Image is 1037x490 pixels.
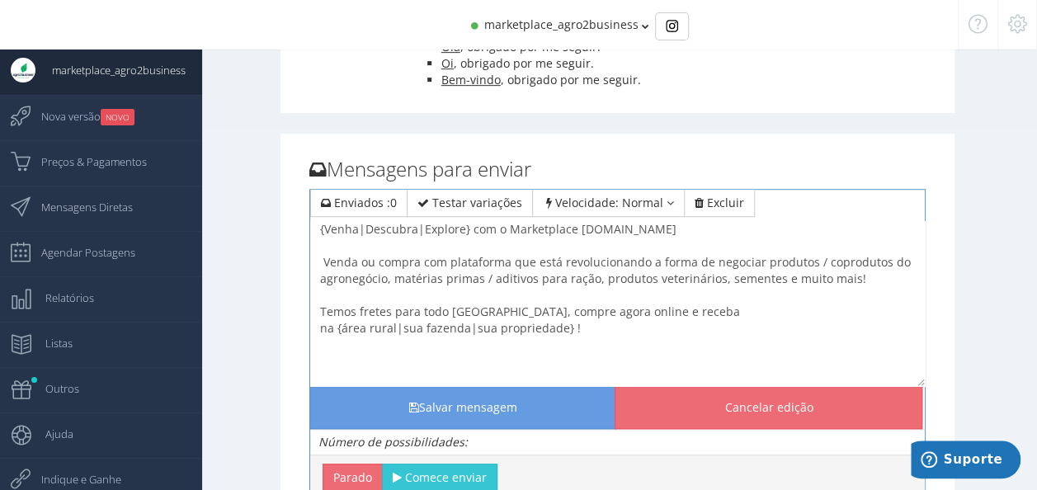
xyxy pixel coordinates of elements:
button: Enviados :0 [310,190,408,217]
span: Comece enviar [405,469,487,485]
span: Agendar Postagens [25,232,135,273]
textarea: {Olá|Oi|Como vai}, @username, tudo {joia|bem|bom}? {Obrigado|Feliz|Grato} por nos acompanhar! Des... [310,221,925,386]
button: Velocidade: Normal [532,190,685,217]
span: Preços & Pagamentos [25,141,147,182]
button: Testar variações [407,190,533,217]
span: Outros [29,368,79,409]
span: Velocidade: Normal [555,195,663,210]
img: Instagram_simple_icon.svg [666,20,678,32]
button: Cancelar edição [615,386,922,429]
li: , obrigado por me seguir. [441,55,926,72]
small: NOVO [101,109,134,125]
h3: Mensagens para enviar [309,158,926,180]
img: User Image [11,58,35,82]
span: Ajuda [29,413,73,455]
u: Bem-vindo [441,72,501,87]
i: Número de possibilidades: [318,434,468,450]
span: Nova versão [25,96,134,137]
span: Testar variações [432,195,522,210]
span: Listas [29,323,73,364]
button: Salvar mensagem [309,386,617,429]
u: Oi [441,55,454,71]
span: Mensagens Diretas [25,186,133,228]
span: Enviados : [334,195,390,210]
span: Relatórios [29,277,94,318]
span: Excluir [707,195,744,210]
span: marketplace_agro2business [484,16,639,32]
span: marketplace_agro2business [35,49,186,91]
div: Basic example [655,12,689,40]
iframe: Abre um widget para que você possa encontrar mais informações [911,441,1021,482]
button: Excluir [684,190,755,217]
li: , obrigado por me seguir. [441,72,926,88]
